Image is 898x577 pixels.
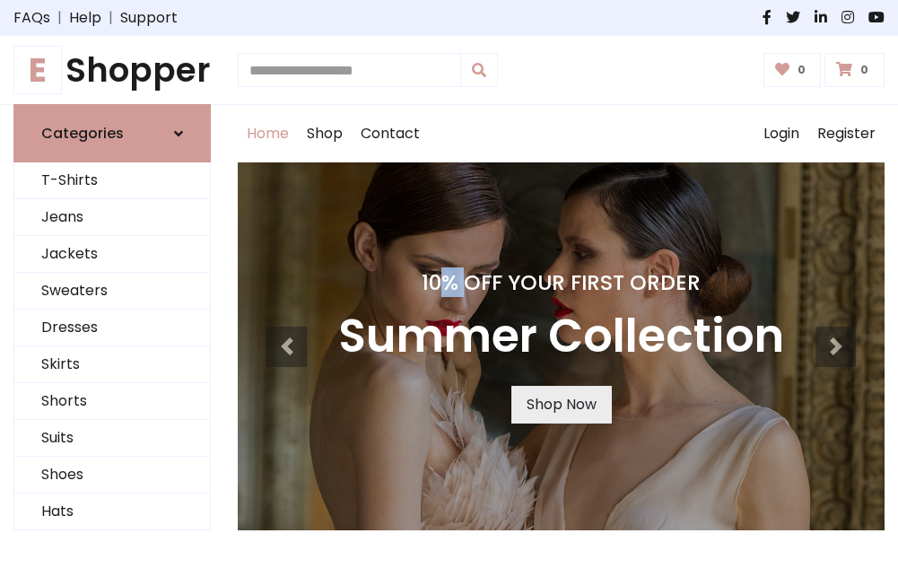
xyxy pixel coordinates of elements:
a: 0 [763,53,822,87]
a: 0 [824,53,885,87]
a: Register [808,105,885,162]
a: EShopper [13,50,211,90]
a: Hats [14,494,210,530]
a: Sweaters [14,273,210,310]
a: FAQs [13,7,50,29]
span: | [101,7,120,29]
h1: Shopper [13,50,211,90]
a: Shop Now [511,386,612,424]
a: Login [754,105,808,162]
h4: 10% Off Your First Order [338,270,784,295]
a: T-Shirts [14,162,210,199]
a: Contact [352,105,429,162]
a: Shorts [14,383,210,420]
a: Help [69,7,101,29]
h3: Summer Collection [338,310,784,364]
span: | [50,7,69,29]
span: E [13,46,62,94]
a: Suits [14,420,210,457]
a: Jackets [14,236,210,273]
span: 0 [793,62,810,78]
span: 0 [856,62,873,78]
a: Shop [298,105,352,162]
a: Dresses [14,310,210,346]
h6: Categories [41,125,124,142]
a: Home [238,105,298,162]
a: Skirts [14,346,210,383]
a: Shoes [14,457,210,494]
a: Categories [13,104,211,162]
a: Jeans [14,199,210,236]
a: Support [120,7,178,29]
